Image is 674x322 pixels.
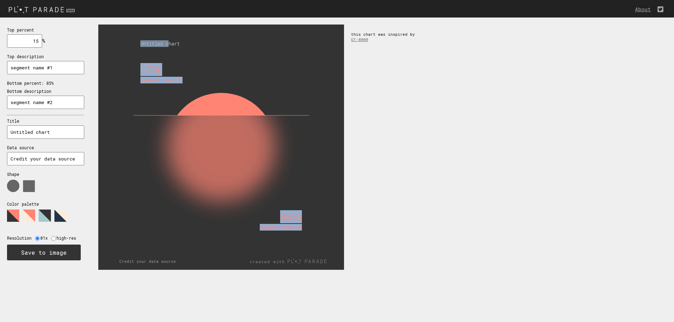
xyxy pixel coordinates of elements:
button: Save to image [7,245,81,260]
a: GT-8000 [351,37,368,42]
p: Color palette [7,201,84,207]
label: high-res [57,235,80,241]
p: Top description [7,54,84,59]
p: Shape [7,172,84,177]
text: 85% [280,210,302,223]
label: Resolution [7,235,35,241]
p: Title [7,118,84,124]
text: Credit your data source [119,259,176,264]
div: this chart was inspired by [344,25,428,49]
text: segment name #1 [140,77,183,83]
text: segment name #2 [260,224,302,231]
p: Bottom description [7,89,84,94]
a: About [635,6,654,13]
label: @1x [40,235,51,241]
p: Top percent [7,27,84,33]
p: Data source [7,145,84,150]
text: 15% [140,63,162,76]
p: Bottom percent: 85% [7,81,84,86]
text: Untitled chart [140,40,180,47]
